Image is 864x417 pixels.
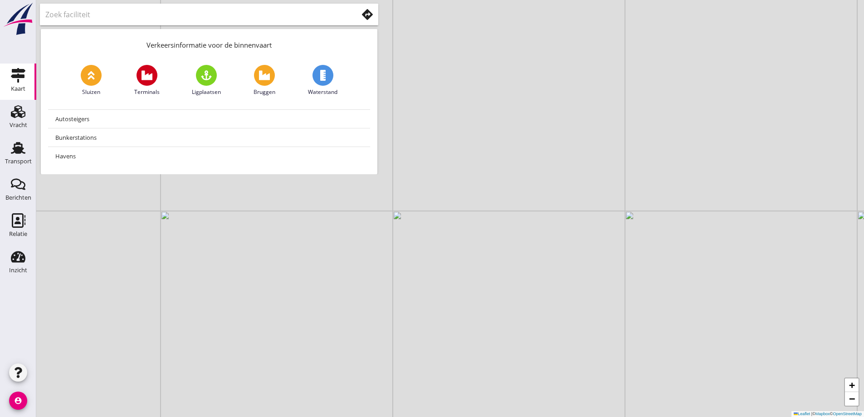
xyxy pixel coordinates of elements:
[845,378,859,392] a: Zoom in
[833,412,862,416] a: OpenStreetMap
[254,88,275,96] span: Bruggen
[9,392,27,410] i: account_circle
[5,158,32,164] div: Transport
[308,88,337,96] span: Waterstand
[11,86,25,92] div: Kaart
[134,88,160,96] span: Terminals
[794,412,810,416] a: Leaflet
[10,122,27,128] div: Vracht
[41,29,377,58] div: Verkeersinformatie voor de binnenvaart
[55,151,363,162] div: Havens
[849,393,855,404] span: −
[55,132,363,143] div: Bunkerstations
[55,113,363,124] div: Autosteigers
[192,65,221,96] a: Ligplaatsen
[9,231,27,237] div: Relatie
[254,65,275,96] a: Bruggen
[82,88,100,96] span: Sluizen
[811,412,812,416] span: |
[134,65,160,96] a: Terminals
[791,411,864,417] div: © ©
[5,195,31,201] div: Berichten
[2,2,34,36] img: logo-small.a267ee39.svg
[308,65,337,96] a: Waterstand
[192,88,221,96] span: Ligplaatsen
[849,379,855,391] span: +
[45,7,345,22] input: Zoek faciliteit
[845,392,859,406] a: Zoom out
[81,65,102,96] a: Sluizen
[815,412,830,416] a: Mapbox
[9,267,27,273] div: Inzicht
